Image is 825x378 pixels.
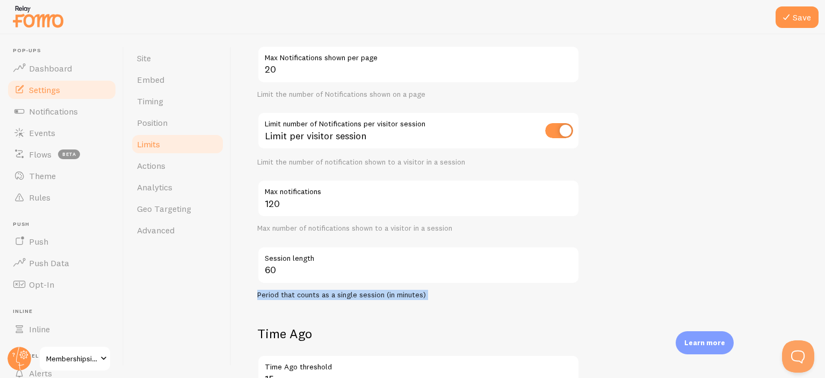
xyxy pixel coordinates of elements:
span: Site [137,53,151,63]
span: Analytics [137,182,172,192]
span: Position [137,117,168,128]
span: Events [29,127,55,138]
a: Position [131,112,225,133]
span: Settings [29,84,60,95]
a: Site [131,47,225,69]
a: Notifications [6,101,117,122]
div: Period that counts as a single session (in minutes) [257,290,580,300]
a: Timing [131,90,225,112]
a: Settings [6,79,117,101]
span: Advanced [137,225,175,236]
a: Inline [6,318,117,340]
a: Push [6,231,117,252]
span: Actions [137,160,165,171]
a: Opt-In [6,274,117,295]
div: Max number of notifications shown to a visitor in a session [257,224,580,233]
span: Dashboard [29,63,72,74]
span: Notifications [29,106,78,117]
label: Max Notifications shown per page [257,46,580,64]
span: Embed [137,74,164,85]
span: Push [29,236,48,247]
label: Max notifications [257,180,580,198]
a: Push Data [6,252,117,274]
div: Limit the number of notification shown to a visitor in a session [257,158,580,167]
a: Membershipsitechallenge (finaltest) [39,346,111,372]
span: Push [13,221,117,228]
a: Events [6,122,117,144]
span: Flows [29,149,52,160]
div: Learn more [676,331,734,354]
input: 5 [257,180,580,217]
img: fomo-relay-logo-orange.svg [11,3,65,30]
span: Timing [137,96,163,106]
a: Advanced [131,219,225,241]
span: Push Data [29,258,69,268]
iframe: Help Scout Beacon - Open [782,340,814,373]
span: Membershipsitechallenge (finaltest) [46,352,97,365]
div: Limit the number of Notifications shown on a page [257,90,580,99]
a: Embed [131,69,225,90]
a: Rules [6,187,117,208]
a: Theme [6,165,117,187]
a: Dashboard [6,58,117,79]
a: Analytics [131,176,225,198]
span: Rules [29,192,50,203]
a: Limits [131,133,225,155]
label: Time Ago threshold [257,355,580,373]
span: Pop-ups [13,47,117,54]
a: Geo Targeting [131,198,225,219]
span: beta [58,149,80,159]
span: Inline [13,308,117,315]
span: Theme [29,170,56,181]
span: Inline [29,324,50,334]
p: Learn more [684,338,725,348]
h2: Time Ago [257,325,580,342]
a: Actions [131,155,225,176]
span: Limits [137,139,160,149]
label: Session length [257,246,580,265]
span: Opt-In [29,279,54,290]
span: Geo Targeting [137,203,191,214]
a: Flows beta [6,144,117,165]
div: Limit per visitor session [257,112,580,151]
